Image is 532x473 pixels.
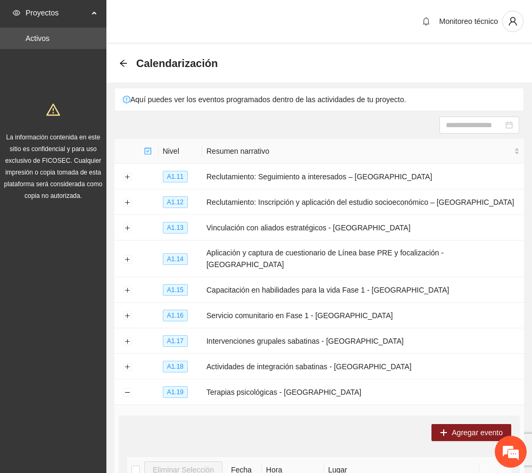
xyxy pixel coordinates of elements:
td: Reclutamiento: Seguimiento a interesados – [GEOGRAPHIC_DATA] [202,164,524,189]
button: Expand row [123,173,131,181]
a: Activos [26,34,49,43]
td: Intervenciones grupales sabatinas - [GEOGRAPHIC_DATA] [202,328,524,354]
button: Expand row [123,224,131,233]
td: Vinculación con aliados estratégicos - [GEOGRAPHIC_DATA] [202,215,524,240]
button: Expand row [123,198,131,207]
span: A1.19 [163,386,188,398]
span: A1.15 [163,284,188,296]
span: A1.18 [163,361,188,372]
button: user [502,11,523,32]
td: Aplicación y captura de cuestionario de Línea base PRE y focalización -[GEOGRAPHIC_DATA] [202,240,524,277]
span: exclamation-circle [123,96,130,103]
span: A1.12 [163,196,188,208]
div: Back [119,59,128,68]
span: plus [440,429,447,437]
span: A1.16 [163,310,188,321]
span: Resumen narrativo [206,145,512,157]
span: Proyectos [26,2,88,23]
button: Collapse row [123,388,131,397]
span: user [503,16,523,26]
span: A1.17 [163,335,188,347]
th: Nivel [159,139,202,164]
button: plusAgregar evento [431,424,511,441]
td: Reclutamiento: Inscripción y aplicación del estudio socioeconómico – [GEOGRAPHIC_DATA] [202,189,524,215]
span: bell [418,17,434,26]
button: Expand row [123,312,131,320]
span: Agregar evento [452,427,503,438]
span: Calendarización [136,55,218,72]
span: arrow-left [119,59,128,68]
div: Aquí puedes ver los eventos programados dentro de las actividades de tu proyecto. [115,88,523,111]
td: Servicio comunitario en Fase 1 - [GEOGRAPHIC_DATA] [202,303,524,328]
span: check-square [144,147,152,155]
span: warning [46,103,60,117]
button: Expand row [123,337,131,346]
span: A1.14 [163,253,188,265]
span: La información contenida en este sitio es confidencial y para uso exclusivo de FICOSEC. Cualquier... [4,134,103,200]
span: eye [13,9,20,16]
button: bell [418,13,435,30]
td: Actividades de integración sabatinas - [GEOGRAPHIC_DATA] [202,354,524,379]
span: A1.11 [163,171,188,182]
td: Terapias psicológicas - [GEOGRAPHIC_DATA] [202,379,524,405]
span: A1.13 [163,222,188,234]
span: Monitoreo técnico [439,17,498,26]
button: Expand row [123,286,131,295]
td: Capacitación en habilidades para la vida Fase 1 - [GEOGRAPHIC_DATA] [202,277,524,303]
th: Resumen narrativo [202,139,524,164]
button: Expand row [123,255,131,263]
button: Expand row [123,363,131,371]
